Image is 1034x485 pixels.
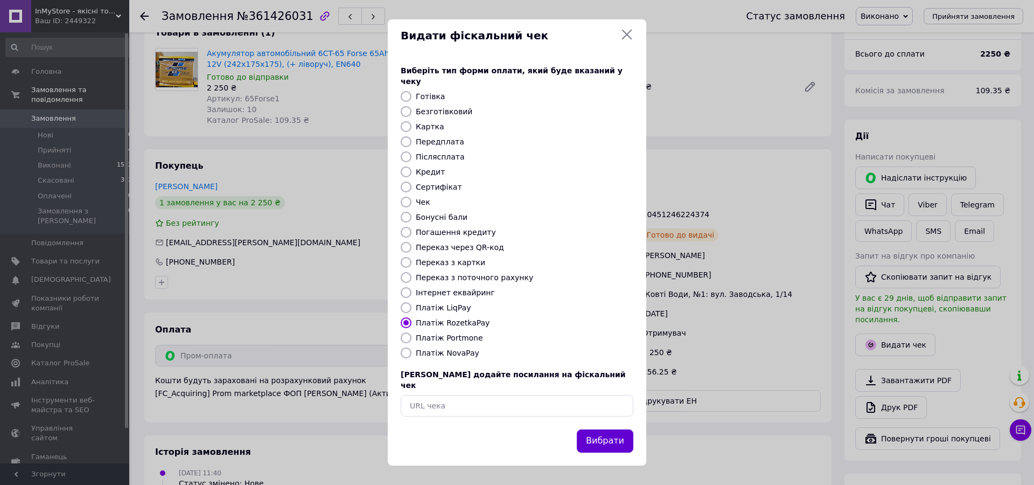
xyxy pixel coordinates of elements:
[416,153,465,161] label: Післясплата
[416,288,495,297] label: Інтернет еквайринг
[416,303,471,312] label: Платіж LiqPay
[416,168,445,176] label: Кредит
[416,92,445,101] label: Готівка
[416,318,490,327] label: Платіж RozetkaPay
[577,429,633,453] button: Вибрати
[401,395,633,417] input: URL чека
[416,137,464,146] label: Передплата
[416,258,485,267] label: Переказ з картки
[416,198,430,206] label: Чек
[401,66,623,86] span: Виберіть тип форми оплати, який буде вказаний у чеку
[416,349,479,357] label: Платіж NovaPay
[416,228,496,237] label: Погашення кредиту
[416,243,504,252] label: Переказ через QR-код
[416,122,444,131] label: Картка
[416,107,472,116] label: Безготівковий
[416,183,462,191] label: Сертифікат
[416,334,483,342] label: Платіж Portmone
[401,370,626,390] span: [PERSON_NAME] додайте посилання на фіскальний чек
[416,273,533,282] label: Переказ з поточного рахунку
[416,213,467,221] label: Бонусні бали
[401,28,616,44] span: Видати фіскальний чек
